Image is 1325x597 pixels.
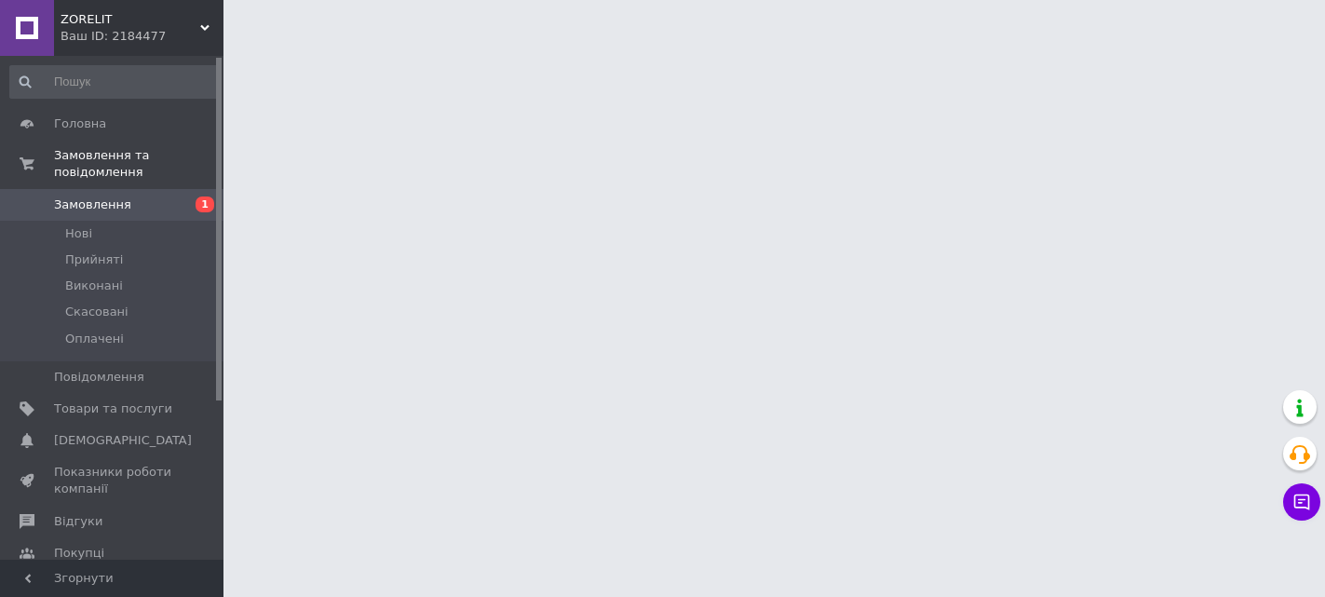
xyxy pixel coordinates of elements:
[65,331,124,347] span: Оплачені
[61,11,200,28] span: ZORELIT
[65,251,123,268] span: Прийняті
[54,513,102,530] span: Відгуки
[65,304,128,320] span: Скасовані
[1283,483,1320,521] button: Чат з покупцем
[9,65,220,99] input: Пошук
[54,464,172,497] span: Показники роботи компанії
[54,400,172,417] span: Товари та послуги
[54,369,144,386] span: Повідомлення
[65,278,123,294] span: Виконані
[54,197,131,213] span: Замовлення
[54,147,223,181] span: Замовлення та повідомлення
[65,225,92,242] span: Нові
[196,197,214,212] span: 1
[54,115,106,132] span: Головна
[61,28,223,45] div: Ваш ID: 2184477
[54,545,104,562] span: Покупці
[54,432,192,449] span: [DEMOGRAPHIC_DATA]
